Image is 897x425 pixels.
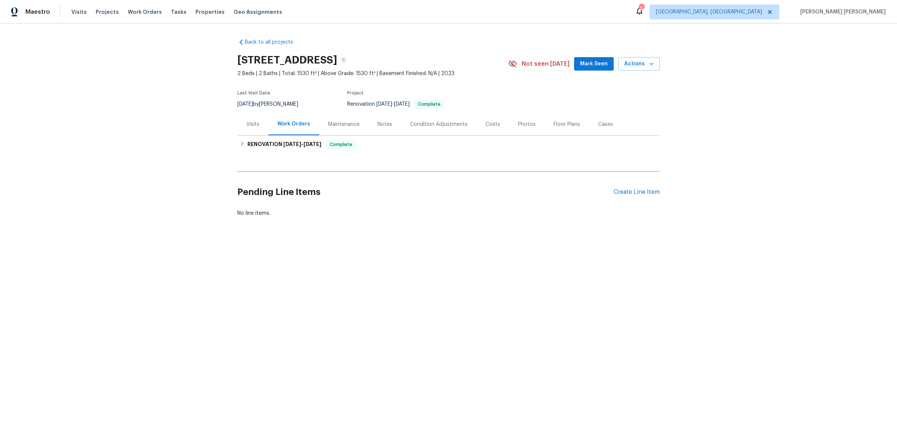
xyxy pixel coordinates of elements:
a: Back to all projects [237,38,309,46]
span: Renovation [347,102,444,107]
span: Visits [71,8,87,16]
span: Not seen [DATE] [522,60,570,68]
span: Tasks [171,9,187,15]
div: No line items. [237,210,660,217]
span: Properties [195,8,225,16]
span: - [283,142,321,147]
span: Project [347,91,364,95]
span: Work Orders [128,8,162,16]
div: 5 [639,4,644,12]
span: Complete [415,102,444,106]
span: Mark Seen [580,59,608,69]
span: - [376,102,410,107]
span: [DATE] [376,102,392,107]
span: Complete [327,141,355,148]
div: Visits [246,121,259,128]
span: Actions [624,59,654,69]
h2: Pending Line Items [237,175,614,210]
div: Condition Adjustments [410,121,468,128]
span: Projects [96,8,119,16]
div: Notes [377,121,392,128]
div: Cases [598,121,613,128]
div: by [PERSON_NAME] [237,100,307,109]
span: 2 Beds | 2 Baths | Total: 1530 ft² | Above Grade: 1530 ft² | Basement Finished: N/A | 2023 [237,70,508,77]
div: Create Line Item [614,189,660,196]
span: [DATE] [237,102,253,107]
h2: [STREET_ADDRESS] [237,56,337,64]
span: [PERSON_NAME] [PERSON_NAME] [797,8,886,16]
div: Costs [486,121,500,128]
div: Work Orders [277,120,310,128]
div: Photos [518,121,536,128]
div: Maintenance [328,121,360,128]
span: [GEOGRAPHIC_DATA], [GEOGRAPHIC_DATA] [656,8,762,16]
span: [DATE] [303,142,321,147]
div: RENOVATION [DATE]-[DATE]Complete [237,136,660,153]
span: Last Visit Date [237,91,270,95]
span: Geo Assignments [234,8,282,16]
button: Actions [618,57,660,71]
button: Mark Seen [574,57,614,71]
button: Copy Address [337,53,351,67]
span: Maestro [25,8,50,16]
h6: RENOVATION [247,140,321,149]
span: [DATE] [394,102,410,107]
div: Floor Plans [554,121,580,128]
span: [DATE] [283,142,301,147]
